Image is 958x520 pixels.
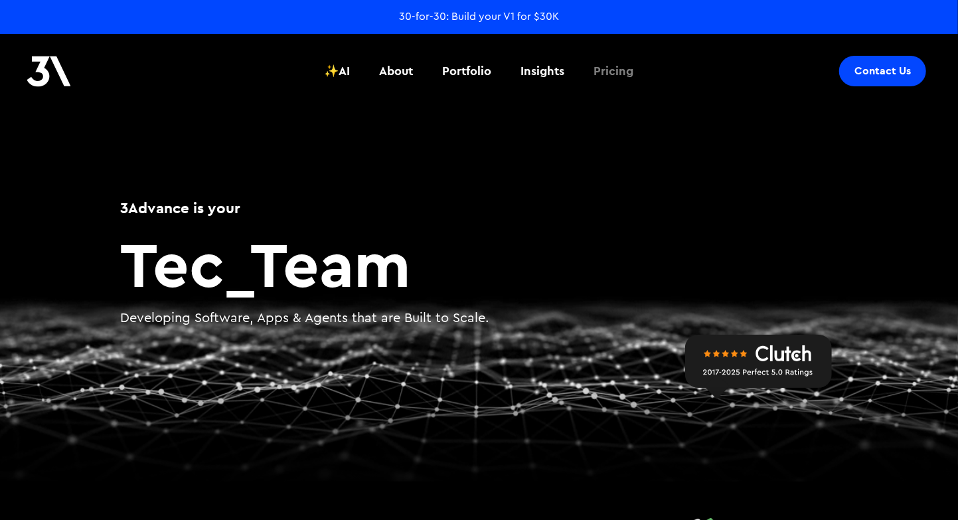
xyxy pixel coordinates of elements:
div: Pricing [594,62,634,80]
div: Portfolio [443,62,492,80]
div: Contact Us [854,64,911,78]
a: Contact Us [839,56,926,86]
h1: 3Advance is your [121,197,838,218]
div: ✨AI [325,62,351,80]
a: Pricing [586,46,642,96]
span: Tec [121,223,225,303]
span: _ [225,223,251,303]
a: Portfolio [435,46,500,96]
a: About [372,46,422,96]
div: About [380,62,414,80]
a: ✨AI [317,46,359,96]
h2: Team [121,232,838,296]
a: Insights [513,46,573,96]
div: Insights [521,62,565,80]
a: 30-for-30: Build your V1 for $30K [399,9,559,24]
p: Developing Software, Apps & Agents that are Built to Scale. [121,309,838,328]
